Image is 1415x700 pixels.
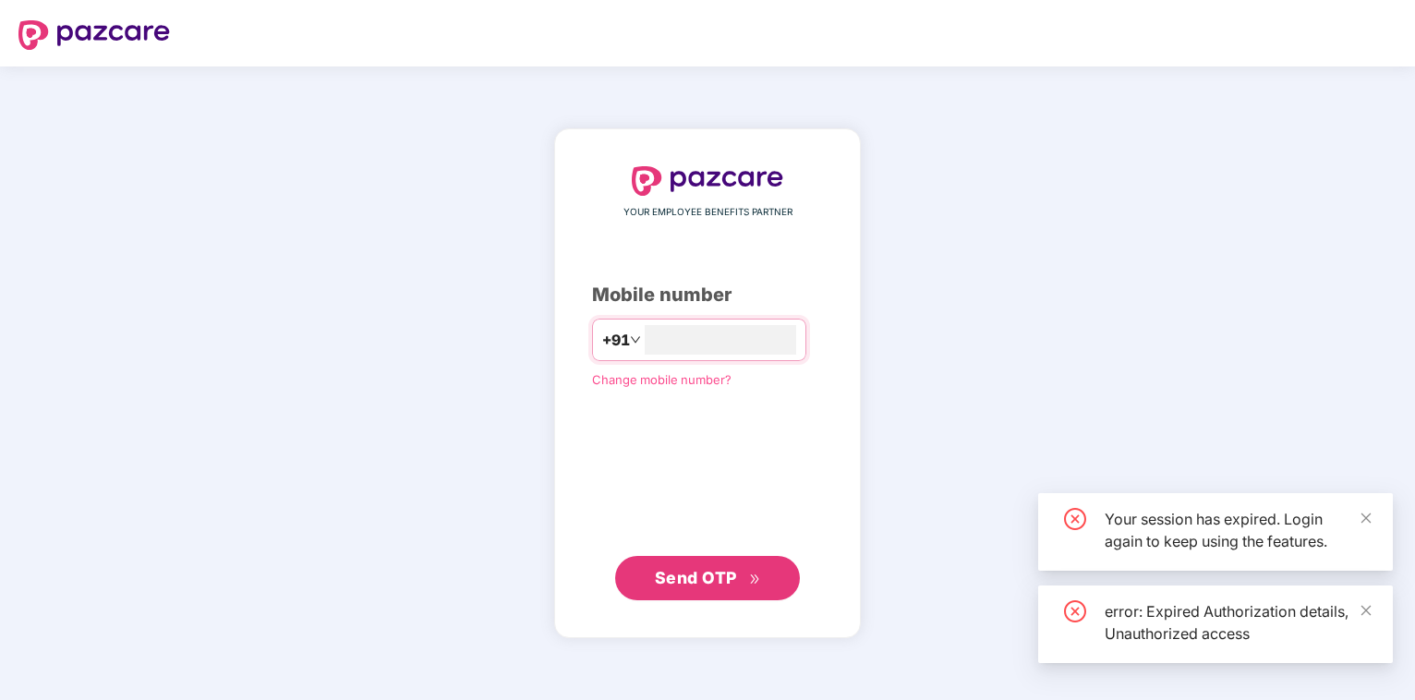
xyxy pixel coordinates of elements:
[749,573,761,585] span: double-right
[592,372,732,387] a: Change mobile number?
[623,205,792,220] span: YOUR EMPLOYEE BENEFITS PARTNER
[1064,508,1086,530] span: close-circle
[1360,512,1373,525] span: close
[1105,600,1371,645] div: error: Expired Authorization details, Unauthorized access
[1105,508,1371,552] div: Your session has expired. Login again to keep using the features.
[655,568,737,587] span: Send OTP
[1360,604,1373,617] span: close
[1064,600,1086,622] span: close-circle
[630,334,641,345] span: down
[632,166,783,196] img: logo
[615,556,800,600] button: Send OTPdouble-right
[18,20,170,50] img: logo
[602,329,630,352] span: +91
[592,281,823,309] div: Mobile number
